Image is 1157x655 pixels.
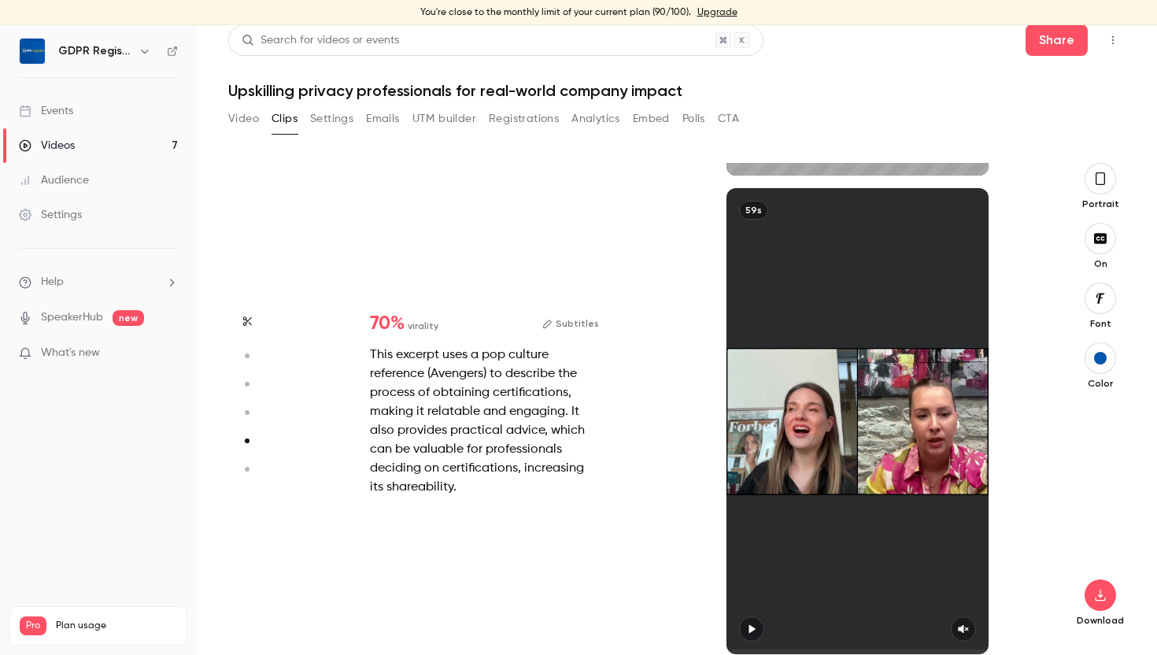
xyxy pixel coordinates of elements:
[682,106,705,131] button: Polls
[370,346,599,497] div: This excerpt uses a pop culture reference (Avengers) to describe the process of obtaining certifi...
[41,309,103,326] a: SpeakerHub
[1100,28,1126,53] button: Top Bar Actions
[113,310,144,326] span: new
[542,314,599,333] button: Subtitles
[272,106,298,131] button: Clips
[310,106,353,131] button: Settings
[20,39,45,64] img: GDPR Register
[19,103,73,119] div: Events
[1075,614,1126,627] p: Download
[1075,317,1126,330] p: Font
[1026,24,1088,56] button: Share
[58,43,132,59] h6: GDPR Register
[370,314,405,333] span: 70 %
[1075,377,1126,390] p: Color
[1075,257,1126,270] p: On
[489,106,559,131] button: Registrations
[366,106,399,131] button: Emails
[41,345,100,361] span: What's new
[19,207,82,223] div: Settings
[41,274,64,290] span: Help
[412,106,476,131] button: UTM builder
[633,106,670,131] button: Embed
[19,172,89,188] div: Audience
[228,81,1126,100] h1: Upskilling privacy professionals for real-world company impact
[159,346,178,361] iframe: Noticeable Trigger
[1075,198,1126,210] p: Portrait
[228,106,259,131] button: Video
[697,6,737,19] a: Upgrade
[571,106,620,131] button: Analytics
[19,138,75,154] div: Videos
[242,32,399,49] div: Search for videos or events
[56,620,177,632] span: Plan usage
[19,274,178,290] li: help-dropdown-opener
[408,319,438,333] span: virality
[20,616,46,635] span: Pro
[718,106,739,131] button: CTA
